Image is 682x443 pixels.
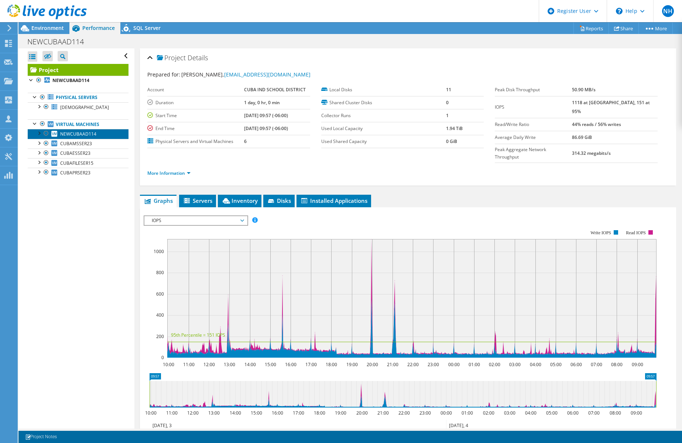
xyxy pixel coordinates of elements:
text: 18:00 [326,361,337,368]
svg: \n [616,8,623,14]
text: 00:00 [448,361,460,368]
span: Project [157,54,186,62]
text: 04:00 [530,361,541,368]
text: Write IOPS [591,230,611,235]
span: NEWCUBAAD114 [60,131,96,137]
text: 14:00 [244,361,256,368]
text: 07:00 [591,361,602,368]
label: Used Shared Capacity [321,138,446,145]
text: 03:00 [509,361,521,368]
a: [EMAIL_ADDRESS][DOMAIN_NAME] [224,71,311,78]
text: 14:00 [230,410,241,416]
span: NH [662,5,674,17]
text: 19:00 [346,361,358,368]
label: Physical Servers and Virtual Machines [147,138,244,145]
label: Read/Write Ratio [495,121,572,128]
label: IOPS [495,103,572,111]
text: 11:00 [183,361,195,368]
label: Duration [147,99,244,106]
text: 03:00 [504,410,515,416]
text: 16:00 [272,410,283,416]
text: 00:00 [441,410,452,416]
span: CUBAFILESER15 [60,160,93,166]
a: NEWCUBAAD114 [28,129,128,139]
text: 800 [156,269,164,276]
text: 17:00 [293,410,304,416]
label: Peak Aggregate Network Throughput [495,146,572,161]
a: Reports [573,23,609,34]
a: CUBAESSER23 [28,149,128,158]
span: CUBAESSER23 [60,150,90,156]
label: Local Disks [321,86,446,93]
b: 0 GiB [446,138,457,144]
text: 08:00 [610,410,621,416]
span: [DEMOGRAPHIC_DATA] [60,104,109,110]
span: CUBAMSSER23 [60,140,92,147]
text: 10:00 [145,410,157,416]
text: 13:00 [224,361,235,368]
a: Share [609,23,639,34]
text: 05:00 [546,410,558,416]
text: 10:00 [163,361,174,368]
b: [DATE] 09:57 (-06:00) [244,112,288,119]
span: [PERSON_NAME], [181,71,311,78]
span: Details [188,53,208,62]
b: 6 [244,138,247,144]
text: 18:00 [314,410,325,416]
span: Inventory [222,197,258,204]
a: CUBAMSSER23 [28,139,128,149]
text: 15:00 [265,361,276,368]
text: 1000 [154,248,164,255]
span: IOPS [148,216,243,225]
b: 1 [446,112,449,119]
a: [DEMOGRAPHIC_DATA] [28,102,128,112]
a: Virtual Machines [28,119,128,129]
text: 21:00 [387,361,398,368]
text: 09:00 [632,361,643,368]
a: Physical Servers [28,93,128,102]
text: 01:00 [469,361,480,368]
text: 04:00 [525,410,537,416]
b: 44% reads / 56% writes [572,121,621,127]
text: 02:00 [489,361,500,368]
span: Servers [183,197,212,204]
text: 19:00 [335,410,346,416]
text: 23:00 [419,410,431,416]
text: 21:00 [377,410,389,416]
text: 95th Percentile = 151 IOPS [171,332,225,338]
text: 07:00 [588,410,600,416]
text: Read IOPS [626,230,646,235]
label: Account [147,86,244,93]
span: Graphs [144,197,173,204]
label: Collector Runs [321,112,446,119]
b: CUBA IND SCHOOL DISTRICT [244,86,306,93]
text: 11:00 [166,410,178,416]
text: 05:00 [550,361,562,368]
label: End Time [147,125,244,132]
b: 11 [446,86,451,93]
a: More [638,23,673,34]
label: Peak Disk Throughput [495,86,572,93]
text: 13:00 [208,410,220,416]
b: 86.69 GiB [572,134,592,140]
text: 09:00 [631,410,642,416]
b: NEWCUBAAD114 [52,77,89,84]
b: 1118 at [GEOGRAPHIC_DATA], 151 at 95% [572,99,650,115]
text: 200 [156,333,164,340]
b: 1 day, 0 hr, 0 min [244,99,280,106]
span: Performance [82,24,115,31]
label: Start Time [147,112,244,119]
span: Installed Applications [300,197,367,204]
text: 01:00 [462,410,473,416]
span: SQL Server [133,24,161,31]
span: Environment [31,24,64,31]
text: 0 [161,354,164,361]
text: 06:00 [567,410,579,416]
a: Project [28,64,128,76]
b: 1.94 TiB [446,125,463,132]
text: 02:00 [483,410,494,416]
b: 314.32 megabits/s [572,150,611,156]
a: CUBAFILESER15 [28,158,128,168]
a: CUBAPRSER23 [28,168,128,177]
text: 12:00 [187,410,199,416]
